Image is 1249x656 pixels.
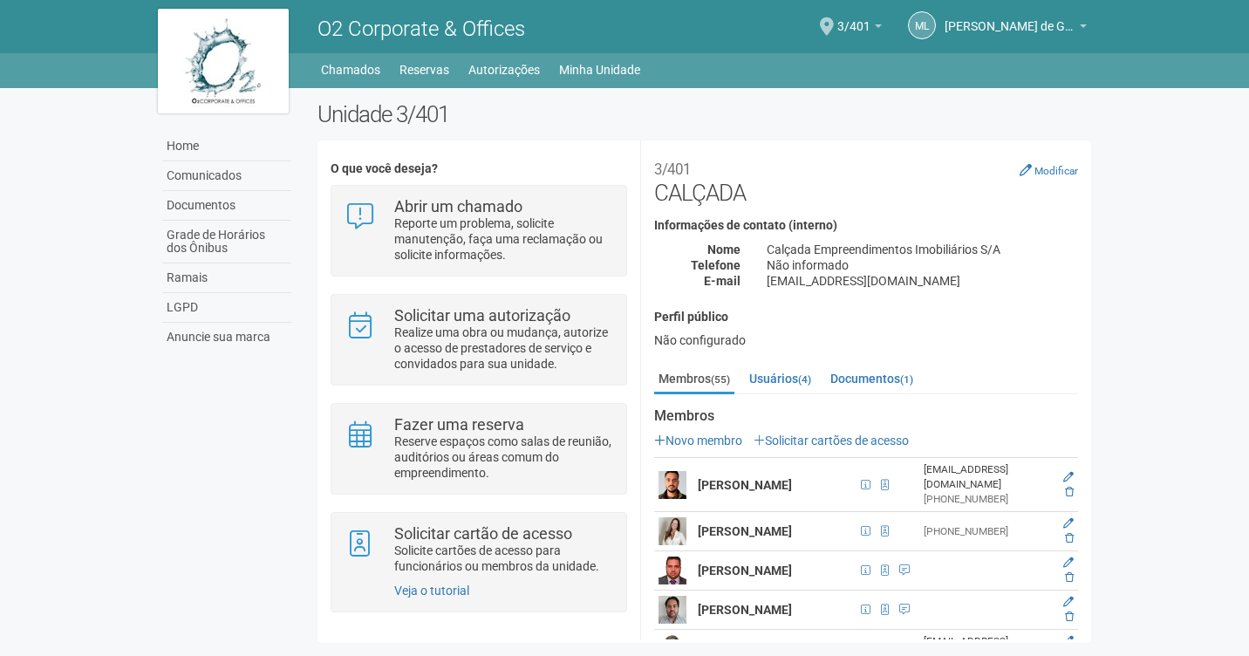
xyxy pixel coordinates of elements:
[704,274,741,288] strong: E-mail
[707,243,741,256] strong: Nome
[162,132,291,161] a: Home
[654,154,1078,206] h2: CALÇADA
[654,434,742,448] a: Novo membro
[745,366,816,392] a: Usuários(4)
[162,221,291,263] a: Grade de Horários dos Ônibus
[331,162,626,175] h4: O que você deseja?
[345,199,612,263] a: Abrir um chamado Reporte um problema, solicite manutenção, faça uma reclamação ou solicite inform...
[654,408,1078,424] strong: Membros
[394,524,572,543] strong: Solicitar cartão de acesso
[1065,532,1074,544] a: Excluir membro
[158,9,289,113] img: logo.jpg
[654,332,1078,348] div: Não configurado
[394,306,570,325] strong: Solicitar uma autorização
[317,101,1091,127] h2: Unidade 3/401
[345,308,612,372] a: Solicitar uma autorização Realize uma obra ou mudança, autorize o acesso de prestadores de serviç...
[1063,557,1074,569] a: Editar membro
[345,526,612,574] a: Solicitar cartão de acesso Solicite cartões de acesso para funcionários ou membros da unidade.
[394,434,613,481] p: Reserve espaços como salas de reunião, auditórios ou áreas comum do empreendimento.
[698,603,792,617] strong: [PERSON_NAME]
[654,311,1078,324] h4: Perfil público
[698,524,792,538] strong: [PERSON_NAME]
[945,3,1075,33] span: Michele Lima de Gondra
[1065,611,1074,623] a: Excluir membro
[317,17,525,41] span: O2 Corporate & Offices
[691,258,741,272] strong: Telefone
[924,462,1051,492] div: [EMAIL_ADDRESS][DOMAIN_NAME]
[698,564,792,577] strong: [PERSON_NAME]
[321,58,380,82] a: Chamados
[162,191,291,221] a: Documentos
[654,366,734,394] a: Membros(55)
[1065,486,1074,498] a: Excluir membro
[754,273,1091,289] div: [EMAIL_ADDRESS][DOMAIN_NAME]
[394,415,524,434] strong: Fazer uma reserva
[654,219,1078,232] h4: Informações de contato (interno)
[394,584,469,598] a: Veja o tutorial
[698,478,792,492] strong: [PERSON_NAME]
[754,242,1091,257] div: Calçada Empreendimentos Imobiliários S/A
[1034,165,1078,177] small: Modificar
[1063,635,1074,647] a: Editar membro
[659,517,686,545] img: user.png
[1063,596,1074,608] a: Editar membro
[837,3,870,33] span: 3/401
[924,492,1051,507] div: [PHONE_NUMBER]
[394,543,613,574] p: Solicite cartões de acesso para funcionários ou membros da unidade.
[900,373,913,386] small: (1)
[659,471,686,499] img: user.png
[659,557,686,584] img: user.png
[468,58,540,82] a: Autorizações
[826,366,918,392] a: Documentos(1)
[162,293,291,323] a: LGPD
[754,257,1091,273] div: Não informado
[837,22,882,36] a: 3/401
[394,215,613,263] p: Reporte um problema, solicite manutenção, faça uma reclamação ou solicite informações.
[162,263,291,293] a: Ramais
[711,373,730,386] small: (55)
[559,58,640,82] a: Minha Unidade
[754,434,909,448] a: Solicitar cartões de acesso
[162,323,291,352] a: Anuncie sua marca
[798,373,811,386] small: (4)
[1065,571,1074,584] a: Excluir membro
[399,58,449,82] a: Reservas
[945,22,1087,36] a: [PERSON_NAME] de Gondra
[1063,517,1074,530] a: Editar membro
[394,325,613,372] p: Realize uma obra ou mudança, autorize o acesso de prestadores de serviço e convidados para sua un...
[924,524,1051,539] div: [PHONE_NUMBER]
[394,197,522,215] strong: Abrir um chamado
[1063,471,1074,483] a: Editar membro
[659,596,686,624] img: user.png
[908,11,936,39] a: ML
[654,161,691,178] small: 3/401
[162,161,291,191] a: Comunicados
[1020,163,1078,177] a: Modificar
[345,417,612,481] a: Fazer uma reserva Reserve espaços como salas de reunião, auditórios ou áreas comum do empreendime...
